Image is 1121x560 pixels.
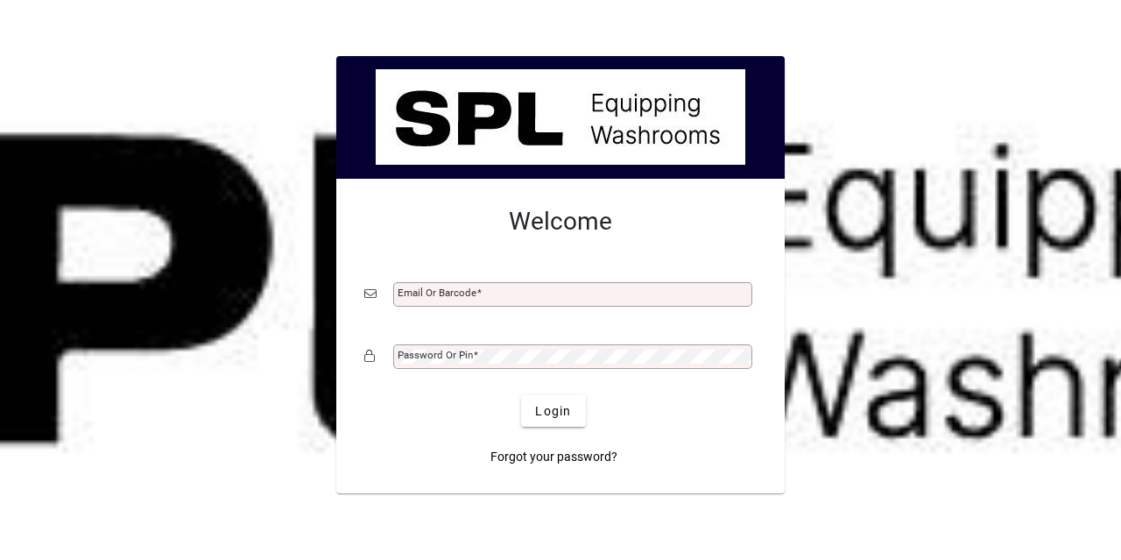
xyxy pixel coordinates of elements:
span: Forgot your password? [490,448,617,466]
button: Login [521,395,585,427]
mat-label: Email or Barcode [398,287,476,299]
h2: Welcome [364,207,757,237]
mat-label: Password or Pin [398,349,473,361]
a: Forgot your password? [483,441,624,472]
span: Login [535,402,571,421]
